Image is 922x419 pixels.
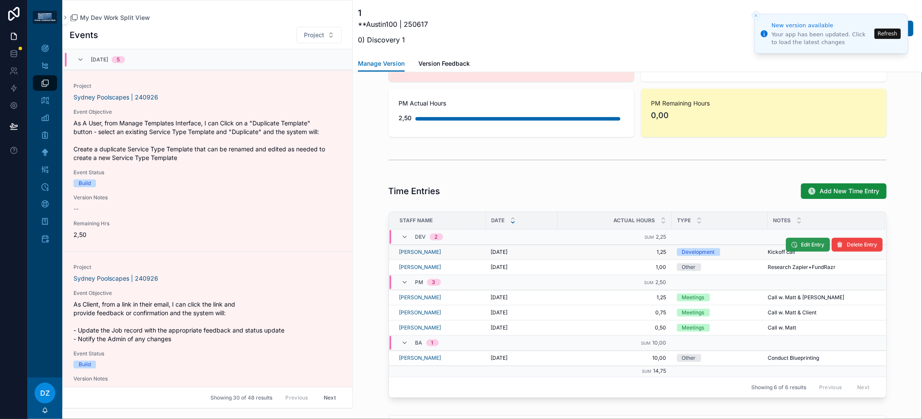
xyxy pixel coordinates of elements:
[358,7,428,19] h1: 1
[73,264,342,271] span: Project
[656,233,667,240] span: 2,25
[399,309,441,316] a: [PERSON_NAME]
[358,19,428,29] p: **Austin100 | 250617
[399,294,441,301] span: [PERSON_NAME]
[651,109,876,122] span: 0,00
[491,294,508,301] span: [DATE]
[73,83,342,90] span: Project
[73,205,79,213] span: --
[399,109,412,127] div: 2,50
[563,264,667,271] span: 1,00
[644,280,654,285] small: Sum
[772,31,872,46] div: Your app has been updated. Click to load the latest changes
[563,294,667,301] span: 1,25
[768,249,795,256] span: Kickoff call
[399,264,441,271] a: [PERSON_NAME]
[563,249,667,256] span: 1,25
[682,248,715,256] div: Development
[73,109,342,115] span: Event Objective
[28,35,62,258] div: scrollable content
[399,355,441,361] a: [PERSON_NAME]
[79,179,91,187] div: Build
[79,361,91,368] div: Build
[73,169,156,176] span: Event Status
[389,185,440,197] h1: Time Entries
[73,300,342,343] span: As Client, from a link in their email, I can click the link and provide feedback or confirmation ...
[73,93,158,102] a: Sydney Poolscapes | 240926
[70,29,98,41] h1: Events
[752,11,760,20] button: Close toast
[491,309,508,316] span: [DATE]
[491,264,508,271] span: [DATE]
[73,194,342,201] span: Version Notes
[768,324,797,331] span: Call w. Matt
[768,264,836,271] span: Research Zapier+FundRazr
[358,35,428,45] p: 0) Discovery 1
[297,27,342,43] button: Select Button
[677,217,691,224] span: Type
[653,339,667,346] span: 10,00
[682,263,696,271] div: Other
[641,341,651,345] small: Sum
[645,235,654,240] small: Sum
[70,13,150,22] a: My Dev Work Split View
[91,56,108,63] span: [DATE]
[304,31,324,39] span: Project
[654,368,667,374] span: 14,75
[73,119,342,162] span: As A User, from Manage Templates Interface, I can Click on a "Duplicate Template" button - select...
[491,217,505,224] span: Date
[399,324,441,331] a: [PERSON_NAME]
[435,233,438,240] div: 2
[768,309,817,316] span: Call w. Matt & Client
[73,290,342,297] span: Event Objective
[563,324,667,331] span: 0,50
[651,99,876,108] span: PM Remaining Hours
[73,375,342,382] span: Version Notes
[431,339,434,346] div: 1
[80,13,150,22] span: My Dev Work Split View
[358,56,405,72] a: Manage Version
[820,187,880,195] span: Add New Time Entry
[682,294,705,301] div: Meetings
[40,388,50,398] span: DZ
[211,394,272,401] span: Showing 30 of 48 results
[63,70,352,251] a: ProjectSydney Poolscapes | 240926Event ObjectiveAs A User, from Manage Templates Interface, I can...
[656,279,667,285] span: 2,50
[832,238,883,252] button: Delete Entry
[358,59,405,68] span: Manage Version
[563,355,667,361] span: 10,00
[874,29,901,39] button: Refresh
[801,241,825,248] span: Edit Entry
[117,56,120,63] div: 5
[399,99,624,108] span: PM Actual Hours
[73,220,156,227] span: Remaining Hrs
[399,249,441,256] a: [PERSON_NAME]
[847,241,877,248] span: Delete Entry
[73,230,156,239] span: 2,50
[768,294,845,301] span: Call w. Matt & [PERSON_NAME]
[318,391,342,404] button: Next
[491,249,508,256] span: [DATE]
[400,217,433,224] span: Staff Name
[772,21,872,30] div: New version available
[614,217,655,224] span: Actual Hours
[801,183,887,199] button: Add New Time Entry
[642,369,652,374] small: Sum
[682,354,696,362] div: Other
[73,274,158,283] a: Sydney Poolscapes | 240926
[786,238,830,252] button: Edit Entry
[682,324,705,332] div: Meetings
[768,355,820,361] span: Conduct Blueprinting
[415,279,424,286] span: PM
[432,279,436,286] div: 3
[682,309,705,317] div: Meetings
[773,217,791,224] span: Notes
[415,233,426,240] span: DEV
